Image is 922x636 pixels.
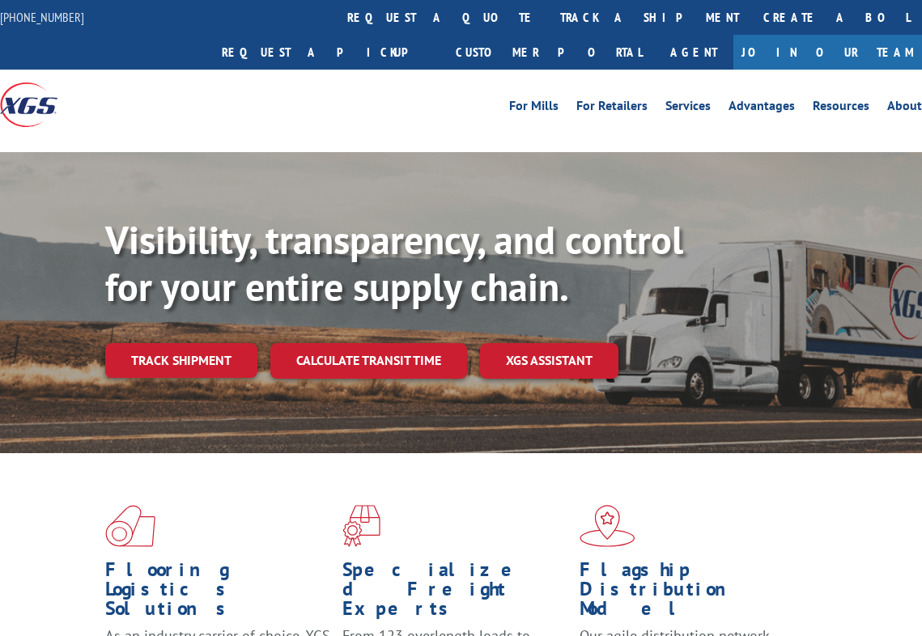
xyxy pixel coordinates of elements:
[729,100,795,117] a: Advantages
[665,100,711,117] a: Services
[887,100,922,117] a: About
[654,35,733,70] a: Agent
[733,35,922,70] a: Join Our Team
[509,100,559,117] a: For Mills
[270,343,467,378] a: Calculate transit time
[210,35,444,70] a: Request a pickup
[576,100,648,117] a: For Retailers
[105,505,155,547] img: xgs-icon-total-supply-chain-intelligence-red
[580,560,805,626] h1: Flagship Distribution Model
[105,343,257,377] a: Track shipment
[444,35,654,70] a: Customer Portal
[580,505,635,547] img: xgs-icon-flagship-distribution-model-red
[105,560,330,626] h1: Flooring Logistics Solutions
[105,214,683,312] b: Visibility, transparency, and control for your entire supply chain.
[342,560,567,626] h1: Specialized Freight Experts
[813,100,869,117] a: Resources
[342,505,380,547] img: xgs-icon-focused-on-flooring-red
[480,343,618,378] a: XGS ASSISTANT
